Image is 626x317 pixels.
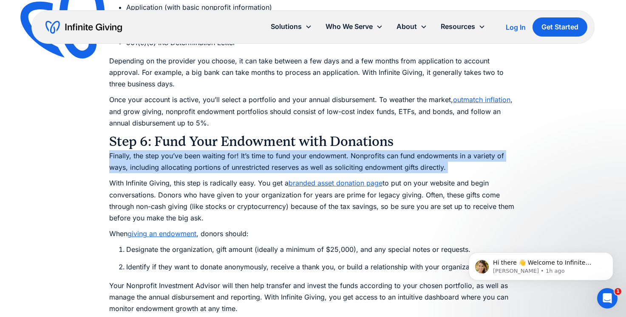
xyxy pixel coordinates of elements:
div: Resources [434,17,492,36]
p: With Infinite Giving, this step is radically easy. You get a to put on your website and begin con... [109,177,517,224]
p: Depending on the provider you choose, it can take between a few days and a few months from applic... [109,55,517,90]
a: home [45,20,122,34]
div: Solutions [264,17,319,36]
span: 1 [615,288,621,295]
a: branded asset donation page [289,179,382,187]
a: Get Started [533,17,587,37]
iframe: Intercom notifications message [456,234,626,294]
p: Once your account is active, you’ll select a portfolio and your annual disbursement. To weather t... [109,94,517,129]
h3: Step 6: Fund Your Endowment with Donations [109,133,517,150]
div: Log In [506,24,526,31]
div: Who We Serve [319,17,390,36]
a: Log In [506,22,526,32]
li: Application (with basic nonprofit information) [126,2,517,13]
div: Who We Serve [326,21,373,32]
p: When , donors should: [109,228,517,240]
a: outmatch inflation [453,95,510,104]
p: Finally, the step you’ve been waiting for! It’s time to fund your endowment. Nonprofits can fund ... [109,150,517,173]
div: About [397,21,417,32]
div: Solutions [271,21,302,32]
iframe: Intercom live chat [597,288,618,308]
div: About [390,17,434,36]
li: Designate the organization, gift amount (ideally a minimum of $25,000), and any special notes or ... [126,244,517,255]
div: Resources [441,21,475,32]
li: Identify if they want to donate anonymously, receive a thank you, or build a relationship with yo... [126,261,517,273]
a: giving an endowment [127,229,196,238]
